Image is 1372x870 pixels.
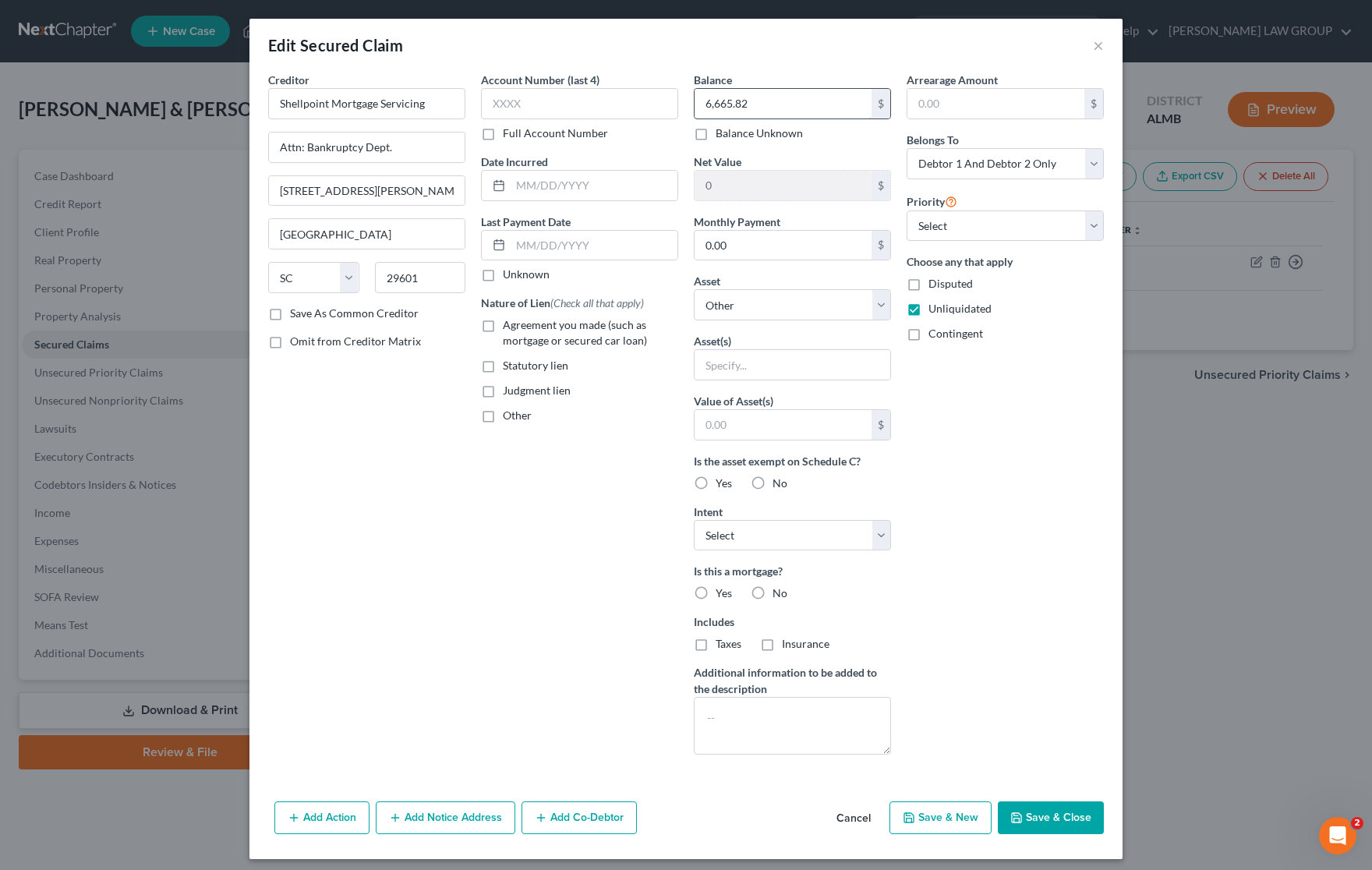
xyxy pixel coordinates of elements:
input: 0.00 [695,231,872,260]
input: Specify... [695,350,890,380]
button: Cancel [824,803,883,834]
label: Balance Unknown [716,126,803,141]
span: Yes [716,586,732,599]
label: Intent [694,504,723,520]
button: Save & New [889,801,992,834]
input: 0.00 [695,171,872,200]
label: Account Number (last 4) [481,72,599,88]
span: Contingent [928,327,983,340]
label: Includes [694,614,891,630]
span: Other [503,408,532,422]
label: Priority [907,192,957,210]
div: $ [872,231,890,260]
input: Enter address... [269,133,465,162]
span: Agreement you made (such as mortgage or secured car loan) [503,318,647,347]
span: Belongs To [907,133,959,147]
div: $ [872,89,890,118]
span: Creditor [268,73,309,87]
input: 0.00 [695,410,872,440]
span: Unliquidated [928,302,992,315]
input: XXXX [481,88,678,119]
label: Balance [694,72,732,88]
span: Asset [694,274,720,288]
button: Add Co-Debtor [522,801,637,834]
input: Apt, Suite, etc... [269,176,465,206]
label: Last Payment Date [481,214,571,230]
span: 2 [1351,817,1363,829]
span: (Check all that apply) [550,296,644,309]
label: Arrearage Amount [907,72,998,88]
input: Enter city... [269,219,465,249]
input: 0.00 [907,89,1084,118]
button: Save & Close [998,801,1104,834]
button: × [1093,36,1104,55]
label: Nature of Lien [481,295,644,311]
div: $ [1084,89,1103,118]
label: Asset(s) [694,333,731,349]
input: 0.00 [695,89,872,118]
span: Insurance [782,637,829,650]
label: Additional information to be added to the description [694,664,891,697]
label: Date Incurred [481,154,548,170]
button: Add Notice Address [376,801,515,834]
label: Value of Asset(s) [694,393,773,409]
div: $ [872,410,890,440]
iframe: Intercom live chat [1319,817,1356,854]
label: Full Account Number [503,126,608,141]
span: Omit from Creditor Matrix [290,334,421,348]
label: Is the asset exempt on Schedule C? [694,453,891,469]
label: Unknown [503,267,550,282]
span: Disputed [928,277,973,290]
span: Statutory lien [503,359,568,372]
label: Monthly Payment [694,214,780,230]
input: MM/DD/YYYY [511,231,677,260]
span: Judgment lien [503,384,571,397]
label: Save As Common Creditor [290,306,419,321]
div: Edit Secured Claim [268,34,403,56]
label: Choose any that apply [907,253,1104,270]
input: Enter zip... [375,262,466,293]
button: Add Action [274,801,370,834]
span: Yes [716,476,732,490]
div: $ [872,171,890,200]
input: MM/DD/YYYY [511,171,677,200]
span: No [773,476,787,490]
span: Taxes [716,637,741,650]
span: No [773,586,787,599]
label: Net Value [694,154,741,170]
label: Is this a mortgage? [694,563,891,579]
input: Search creditor by name... [268,88,465,119]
